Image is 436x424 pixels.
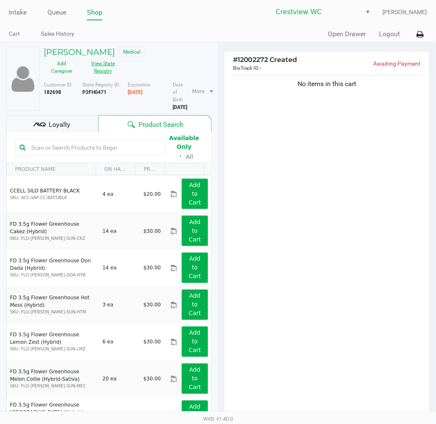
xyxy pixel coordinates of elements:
[7,163,96,175] th: PRODUCT NAME
[44,57,80,78] button: Add Caregiver
[10,272,95,279] p: SKU: FLO-[PERSON_NAME]-DDA-HYB
[189,219,201,243] app-button-loader: Add to Cart
[189,330,201,354] app-button-loader: Add to Cart
[99,212,139,249] td: 14 ea
[99,323,139,360] td: 6 ea
[99,286,139,323] td: 3 ea
[99,249,139,286] td: 14 ea
[189,293,201,317] app-button-loader: Add to Cart
[135,163,165,175] th: PRICE
[10,309,95,316] p: SKU: FLO-[PERSON_NAME]-SUN-HTM
[119,47,145,57] span: Medical
[10,195,95,201] p: SKU: ACC-VAP-CC-BATSIBLK
[44,82,72,88] span: Customer ID
[175,153,186,160] span: ᛫
[49,120,70,130] span: Loyalty
[203,416,233,422] span: Web: v1.40.0
[189,256,201,280] app-button-loader: Add to Cart
[44,47,115,57] h5: [PERSON_NAME]
[47,7,66,18] a: Queue
[327,59,421,68] p: Awaiting Payment
[128,82,151,88] span: Expiration
[144,228,161,234] span: $30.00
[182,179,208,209] button: Add to Cart
[233,56,297,64] span: 12002272 Created
[189,182,201,206] app-button-loader: Add to Cart
[7,360,99,397] td: FD 3.5g Flower Greenhouse Melon Collie (Hybrid-Sativa)
[99,175,139,212] td: 4 ea
[144,376,161,382] span: $30.00
[139,120,183,130] span: Product Search
[233,56,238,64] span: #
[10,235,95,242] p: SKU: FLO-[PERSON_NAME]-SUN-CKZ
[10,346,95,353] p: SKU: FLO-[PERSON_NAME]-SUN-LMZ
[28,141,161,154] input: Scan or Search Products to Begin
[144,191,161,197] span: $20.00
[182,253,208,283] button: Add to Cart
[182,216,208,246] button: Add to Cart
[144,339,161,345] span: $30.00
[182,327,208,357] button: Add to Cart
[7,175,99,212] td: CCELL SILO BATTERY BLACK
[189,84,215,99] li: More
[83,82,119,88] span: State Registry ID
[182,364,208,394] button: Add to Cart
[231,79,423,89] div: No items in this cart
[260,65,262,71] span: -
[80,57,121,78] button: View State Registry
[7,249,99,286] td: FD 3.5g Flower Greenhouse Don Dada (Hybrid)
[10,383,95,389] p: SKU: FLO-[PERSON_NAME]-SUN-MEC
[173,104,188,110] b: [DATE]
[7,212,99,249] td: FD 3.5g Flower Greenhouse Cakez (Hybrid)
[7,323,99,360] td: FD 3.5g Flower Greenhouse Lemon Zest (Hybrid)
[128,89,142,95] b: Medical card expires soon
[144,265,161,271] span: $30.00
[41,29,74,39] a: Sales History
[328,29,366,39] button: Open Drawer
[182,290,208,320] button: Add to Cart
[87,7,102,18] a: Shop
[144,302,161,308] span: $30.00
[44,89,61,95] b: 182698
[99,360,139,397] td: 20 ea
[83,89,107,95] b: P2FH0471
[9,7,27,18] a: Intake
[173,82,183,103] span: Date of Birth
[7,163,211,420] div: Data table
[189,367,201,391] app-button-loader: Add to Cart
[362,5,374,20] button: Select
[379,29,400,39] button: Logout
[233,65,260,71] span: BioTrack ID:
[186,153,193,161] button: All
[192,88,205,95] span: More
[7,286,99,323] td: FD 3.5g Flower Greenhouse Hot Mess (Hybrid)
[276,7,357,17] span: Crestview WC
[96,163,135,175] th: ON HAND
[9,29,20,39] a: Cart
